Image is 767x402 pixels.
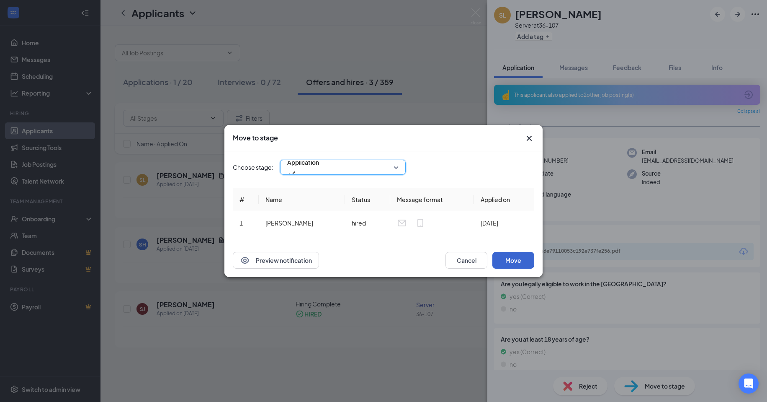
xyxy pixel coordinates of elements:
span: 1 [239,219,243,227]
svg: Checkmark [287,169,297,179]
svg: MobileSms [415,218,425,228]
span: Choose stage: [233,163,273,172]
span: Application [287,156,319,169]
svg: Eye [240,255,250,265]
div: Open Intercom Messenger [739,373,759,394]
td: hired [345,211,390,235]
td: [PERSON_NAME] [259,211,345,235]
svg: Cross [524,133,534,143]
svg: Email [397,218,407,228]
th: Name [259,188,345,211]
button: Cancel [445,252,487,269]
h3: Move to stage [233,133,278,143]
th: # [233,188,259,211]
button: Close [524,133,534,143]
th: Status [345,188,390,211]
button: Move [492,252,534,269]
td: [DATE] [474,211,534,235]
th: Message format [390,188,474,211]
th: Applied on [474,188,534,211]
button: EyePreview notification [233,252,319,269]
